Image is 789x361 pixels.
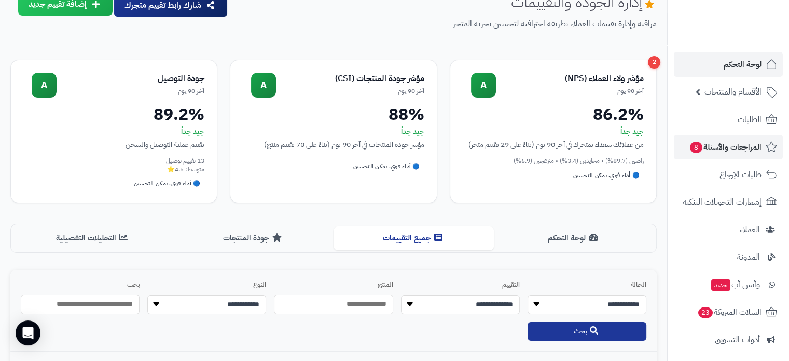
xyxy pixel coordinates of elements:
[496,73,644,85] div: مؤشر ولاء العملاء (NPS)
[674,217,783,242] a: العملاء
[57,73,204,85] div: جودة التوصيل
[463,127,644,137] div: جيد جداً
[715,332,760,347] span: أدوات التسويق
[463,139,644,150] div: من عملائك سعداء بمتجرك في آخر 90 يوم (بناءً على 29 تقييم متجر)
[173,226,334,250] button: جودة المنتجات
[674,52,783,77] a: لوحة التحكم
[738,112,762,127] span: الطلبات
[237,18,657,30] p: مراقبة وإدارة تقييمات العملاء بطريقة احترافية لتحسين تجربة المتجر
[674,300,783,325] a: السلات المتروكة23
[334,226,494,250] button: جميع التقييمات
[740,222,760,237] span: العملاء
[648,56,660,69] div: 2
[674,135,783,159] a: المراجعات والأسئلة8
[274,280,393,290] label: المنتج
[674,245,783,270] a: المدونة
[698,307,713,318] span: 23
[276,73,424,85] div: مؤشر جودة المنتجات (CSI)
[683,195,762,209] span: إشعارات التحويلات البنكية
[528,280,646,290] label: الحالة
[243,106,424,123] div: 88%
[243,127,424,137] div: جيد جداً
[23,139,204,150] div: تقييم عملية التوصيل والشحن
[13,226,173,250] button: التحليلات التفصيلية
[690,142,702,153] span: 8
[674,327,783,352] a: أدوات التسويق
[528,322,646,341] button: بحث
[276,87,424,96] div: آخر 90 يوم
[147,280,266,290] label: النوع
[711,279,730,291] span: جديد
[401,280,520,290] label: التقييم
[737,250,760,264] span: المدونة
[674,190,783,215] a: إشعارات التحويلات البنكية
[718,28,779,50] img: logo-2.png
[23,156,204,174] div: 13 تقييم توصيل متوسط: 4.5⭐
[471,73,496,98] div: A
[710,277,760,292] span: وآتس آب
[243,139,424,150] div: مؤشر جودة المنتجات في آخر 90 يوم (بناءً على 70 تقييم منتج)
[674,107,783,132] a: الطلبات
[21,280,140,290] label: بحث
[23,127,204,137] div: جيد جداً
[719,167,762,182] span: طلبات الإرجاع
[704,85,762,99] span: الأقسام والمنتجات
[57,87,204,96] div: آخر 90 يوم
[23,106,204,123] div: 89.2%
[251,73,276,98] div: A
[130,178,204,190] div: 🔵 أداء قوي، يمكن التحسين
[724,57,762,72] span: لوحة التحكم
[569,169,644,182] div: 🔵 أداء قوي، يمكن التحسين
[349,161,424,173] div: 🔵 أداء قوي، يمكن التحسين
[16,320,40,345] div: Open Intercom Messenger
[32,73,57,98] div: A
[494,226,654,250] button: لوحة التحكم
[689,140,762,154] span: المراجعات والأسئلة
[674,272,783,297] a: وآتس آبجديد
[463,156,644,165] div: راضين (89.7%) • محايدين (3.4%) • منزعجين (6.9%)
[496,87,644,96] div: آخر 90 يوم
[463,106,644,123] div: 86.2%
[697,305,762,319] span: السلات المتروكة
[674,162,783,187] a: طلبات الإرجاع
